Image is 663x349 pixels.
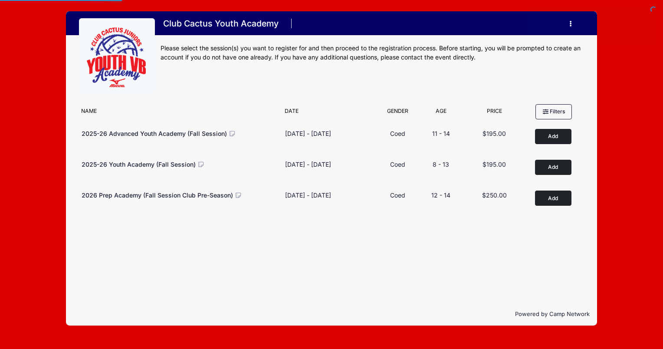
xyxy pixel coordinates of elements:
div: Gender [377,107,418,119]
div: Done! We just sent an email to [EMAIL_ADDRESS][DOMAIN_NAME] with instructions to continue later. [553,12,651,38]
img: logo [84,24,149,89]
span: $250.00 [482,191,507,199]
span: 2025-26 Advanced Youth Academy (Fall Session) [82,130,227,137]
span: 2025-26 Youth Academy (Fall Session) [82,161,196,168]
h1: Club Cactus Youth Academy [161,16,282,31]
div: [DATE] - [DATE] [285,191,331,200]
div: [DATE] - [DATE] [285,129,331,138]
p: Powered by Camp Network [73,310,590,319]
span: 11 - 14 [432,130,450,137]
div: Age [418,107,464,119]
button: Add [535,191,571,206]
span: 2026 Prep Academy (Fall Session Club Pre-Season) [82,191,233,199]
span: $195.00 [482,161,506,168]
div: Please select the session(s) you want to register for and then proceed to the registration proces... [161,44,584,62]
div: Name [77,107,281,119]
button: × [646,12,651,17]
span: Coed [390,130,405,137]
span: Coed [390,161,405,168]
button: Add [535,160,571,175]
div: Date [281,107,377,119]
div: Price [464,107,525,119]
span: Coed [390,191,405,199]
button: Add [535,129,571,144]
button: Filters [535,104,572,119]
div: [DATE] - [DATE] [285,160,331,169]
span: $195.00 [482,130,506,137]
span: 12 - 14 [431,191,450,199]
span: 8 - 13 [433,161,449,168]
